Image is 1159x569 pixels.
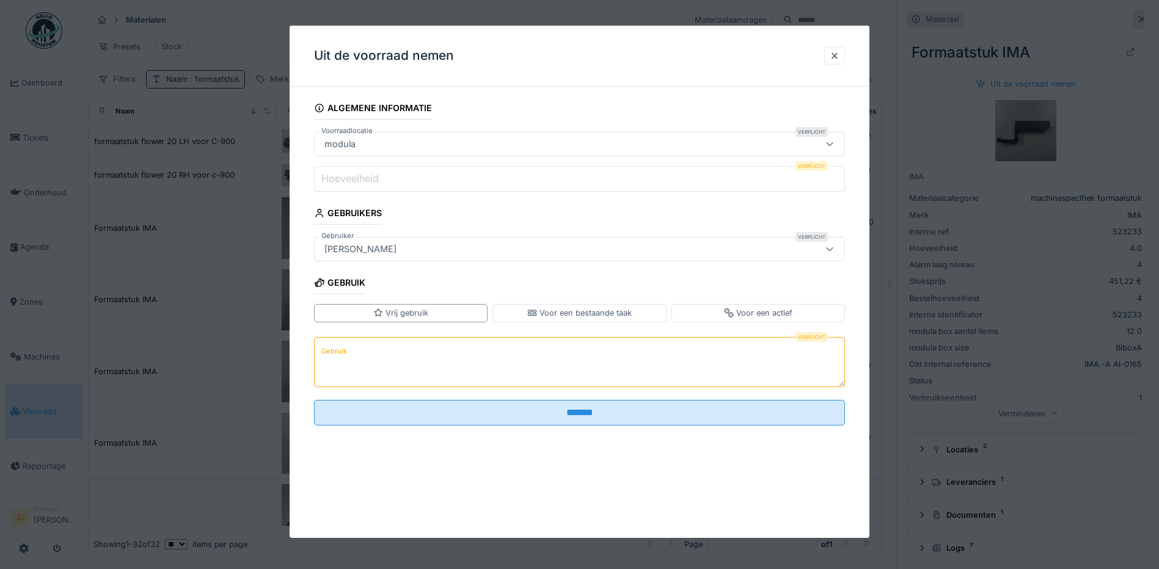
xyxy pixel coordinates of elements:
div: Gebruikers [314,204,382,225]
div: Vrij gebruik [373,307,428,319]
label: Voorraadlocatie [319,126,375,136]
label: Hoeveelheid [319,171,381,186]
div: Voor een bestaande taak [527,307,632,319]
div: modula [320,137,360,151]
div: Gebruik [314,274,365,294]
div: Verplicht [795,232,828,242]
label: Gebruiker [319,231,356,241]
label: Gebruik [319,344,349,359]
div: Verplicht [795,332,828,341]
h3: Uit de voorraad nemen [314,48,454,63]
div: Verplicht [795,127,828,137]
div: Verplicht [795,161,828,171]
div: [PERSON_NAME] [320,242,401,256]
div: Algemene informatie [314,99,432,120]
div: Voor een actief [724,307,792,319]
